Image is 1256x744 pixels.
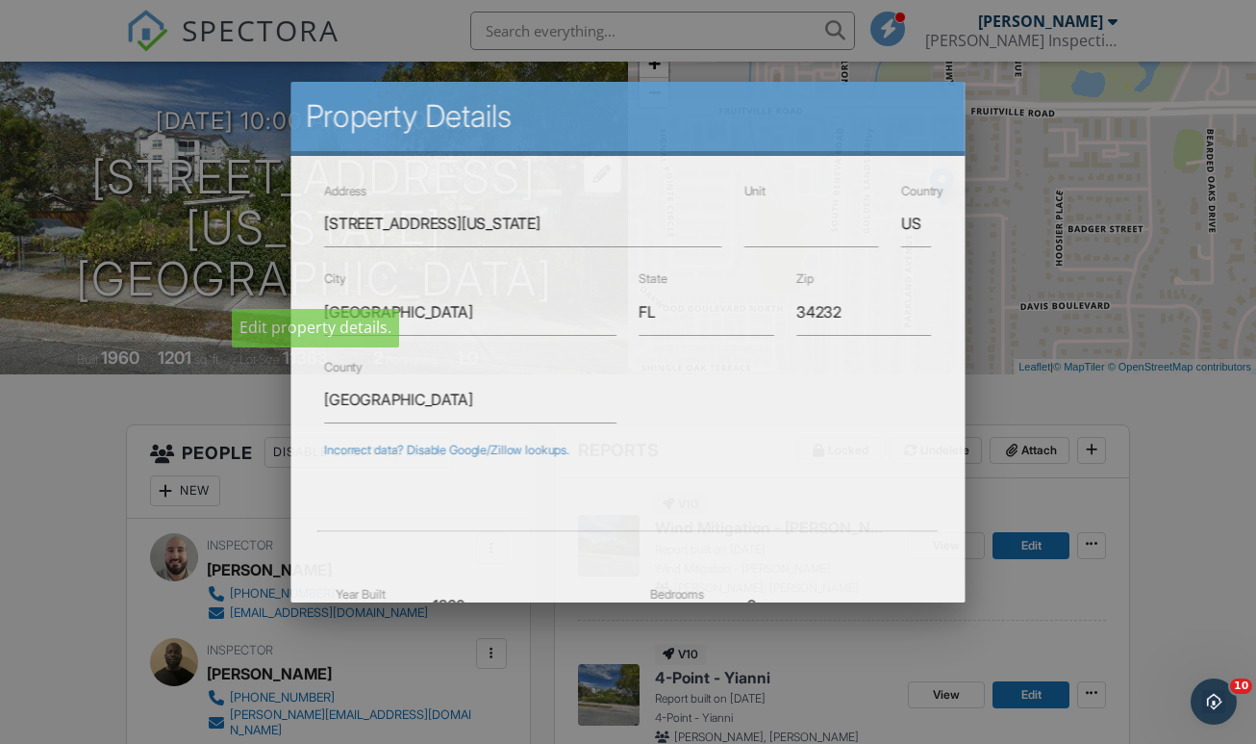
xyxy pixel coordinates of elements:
[640,272,667,287] label: State
[650,587,704,602] label: Bedrooms
[336,587,386,602] label: Year Built
[1230,679,1252,694] span: 10
[324,360,363,374] label: County
[306,97,950,136] h2: Property Details
[1191,679,1237,725] iframe: Intercom live chat
[324,443,931,458] div: Incorrect data? Disable Google/Zillow lookups.
[324,184,366,198] label: Address
[796,272,814,287] label: Zip
[901,184,943,198] label: Country
[324,272,345,287] label: City
[744,184,766,198] label: Unit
